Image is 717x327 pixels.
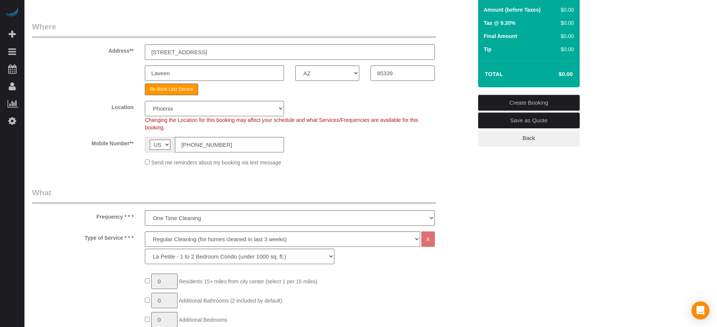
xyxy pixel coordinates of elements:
span: Residents 15+ miles from city center (select 1 per 15 miles) [179,278,317,284]
label: Amount (before Taxes) [484,6,541,14]
div: $0.00 [551,6,574,14]
label: Tip [484,46,492,53]
div: $0.00 [551,32,574,40]
label: Mobile Number** [26,137,139,147]
span: Additional Bedrooms [179,317,227,323]
div: $0.00 [551,19,574,27]
strong: Total [485,71,503,77]
label: Frequency * * * [26,210,139,221]
label: Tax @ 9.30% [484,19,515,27]
span: Send me reminders about my booking via text message [151,160,281,166]
legend: What [32,187,436,204]
div: $0.00 [551,46,574,53]
img: Automaid Logo [5,8,20,18]
legend: Where [32,21,436,38]
div: Open Intercom Messenger [691,301,709,319]
span: Additional Bathrooms (2 included by default) [179,298,282,304]
label: Final Amount [484,32,517,40]
input: Mobile Number** [175,137,284,152]
label: Type of Service * * * [26,231,139,242]
span: Changing the Location for this booking may affect your schedule and what Services/Frequencies are... [145,117,418,131]
a: Create Booking [478,95,580,111]
a: Save as Quote [478,113,580,128]
label: Location [26,101,139,111]
h4: $0.00 [536,71,573,78]
button: Re-Book Last Service [145,84,198,95]
input: Zip Code** [371,65,434,81]
a: Back [478,130,580,146]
